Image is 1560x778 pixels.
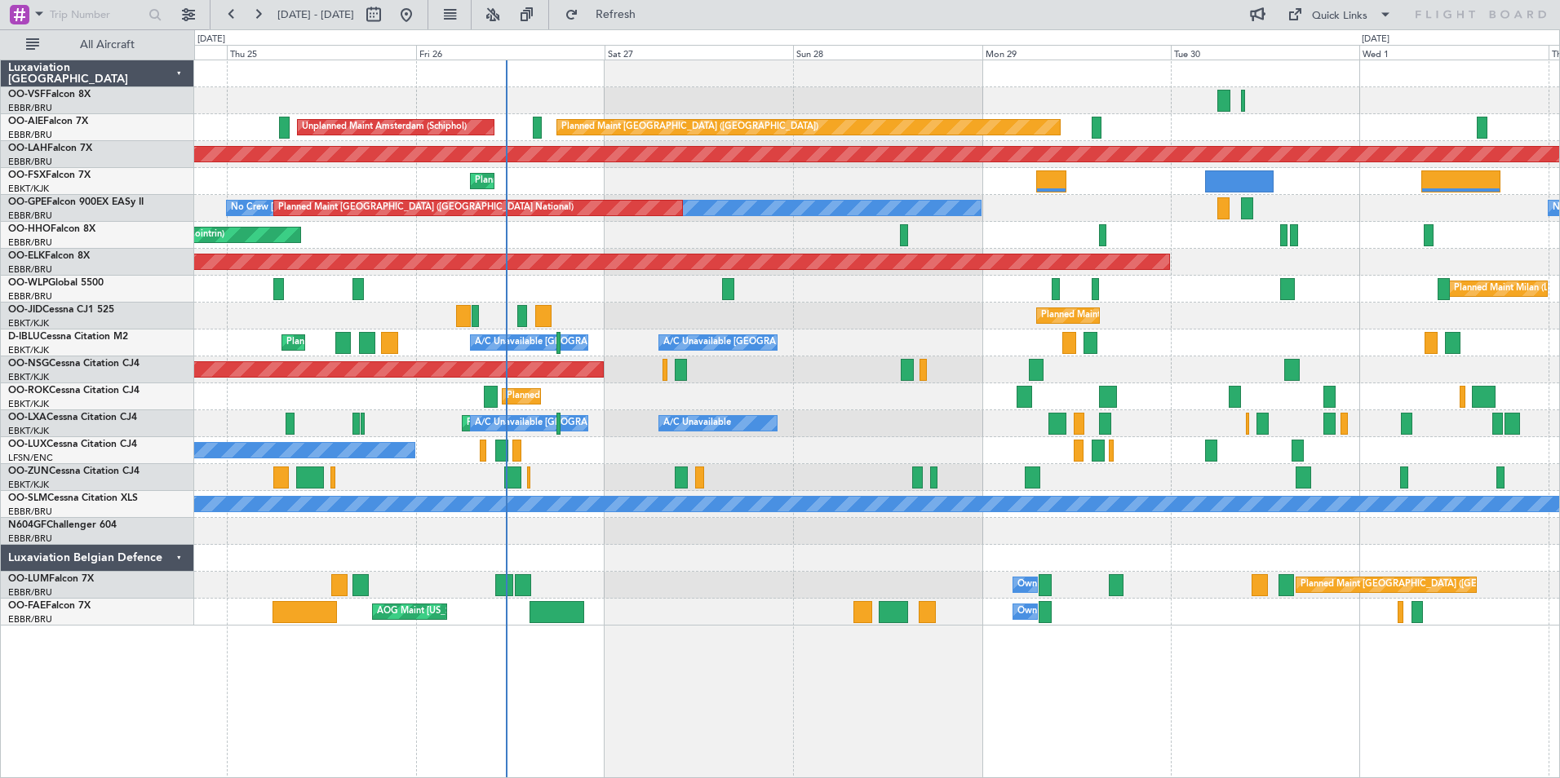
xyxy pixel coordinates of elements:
span: OO-WLP [8,278,48,288]
a: EBBR/BRU [8,236,52,249]
a: OO-ROKCessna Citation CJ4 [8,386,140,396]
div: Planned Maint [GEOGRAPHIC_DATA] ([GEOGRAPHIC_DATA] National) [278,196,574,220]
a: OO-VSFFalcon 8X [8,90,91,99]
a: OO-WLPGlobal 5500 [8,278,104,288]
div: Tue 30 [1171,45,1359,60]
span: OO-AIE [8,117,43,126]
span: OO-ELK [8,251,45,261]
a: EBKT/KJK [8,317,49,329]
button: All Aircraft [18,32,177,58]
span: All Aircraft [42,39,172,51]
a: OO-FSXFalcon 7X [8,170,91,180]
a: OO-LAHFalcon 7X [8,144,92,153]
span: OO-ROK [8,386,49,396]
span: OO-LUM [8,574,49,584]
a: EBBR/BRU [8,290,52,303]
span: OO-FSX [8,170,46,180]
div: No Crew [GEOGRAPHIC_DATA] ([GEOGRAPHIC_DATA] National) [231,196,504,220]
span: OO-HHO [8,224,51,234]
span: OO-LXA [8,413,47,422]
a: OO-JIDCessna CJ1 525 [8,305,114,315]
div: Planned Maint Kortrijk-[GEOGRAPHIC_DATA] [467,411,657,435]
a: EBBR/BRU [8,613,52,625]
div: A/C Unavailable [GEOGRAPHIC_DATA]-[GEOGRAPHIC_DATA] [663,330,924,355]
input: Trip Number [50,2,144,27]
span: OO-LAH [8,144,47,153]
a: OO-FAEFalcon 7X [8,601,91,611]
div: AOG Maint [US_STATE] ([GEOGRAPHIC_DATA]) [377,599,574,624]
span: OO-NSG [8,359,49,369]
a: EBBR/BRU [8,129,52,141]
a: EBKT/KJK [8,371,49,383]
a: EBBR/BRU [8,210,52,222]
a: EBKT/KJK [8,425,49,437]
a: OO-LUXCessna Citation CJ4 [8,440,137,449]
div: Planned Maint Kortrijk-[GEOGRAPHIC_DATA] [475,169,665,193]
div: [DATE] [1362,33,1389,46]
div: Unplanned Maint Amsterdam (Schiphol) [302,115,467,139]
a: EBKT/KJK [8,398,49,410]
span: OO-LUX [8,440,47,449]
div: Quick Links [1312,8,1367,24]
a: EBBR/BRU [8,533,52,545]
div: Planned Maint [GEOGRAPHIC_DATA] ([GEOGRAPHIC_DATA]) [561,115,818,139]
span: OO-JID [8,305,42,315]
div: [DATE] [197,33,225,46]
button: Quick Links [1279,2,1400,28]
span: N604GF [8,520,47,530]
span: Refresh [582,9,650,20]
button: Refresh [557,2,655,28]
div: A/C Unavailable [GEOGRAPHIC_DATA] ([GEOGRAPHIC_DATA] National) [475,330,778,355]
a: OO-LXACessna Citation CJ4 [8,413,137,422]
a: EBKT/KJK [8,479,49,491]
a: OO-NSGCessna Citation CJ4 [8,359,140,369]
div: Fri 26 [416,45,605,60]
a: D-IBLUCessna Citation M2 [8,332,128,342]
a: OO-AIEFalcon 7X [8,117,88,126]
span: [DATE] - [DATE] [277,7,354,22]
a: EBBR/BRU [8,156,52,168]
a: EBBR/BRU [8,506,52,518]
div: Owner Melsbroek Air Base [1017,599,1128,624]
span: OO-GPE [8,197,47,207]
a: OO-ELKFalcon 8X [8,251,90,261]
div: Wed 1 [1359,45,1548,60]
div: A/C Unavailable [GEOGRAPHIC_DATA] ([GEOGRAPHIC_DATA] National) [475,411,778,435]
a: OO-SLMCessna Citation XLS [8,493,138,503]
a: EBKT/KJK [8,183,49,195]
a: OO-GPEFalcon 900EX EASy II [8,197,144,207]
a: EBKT/KJK [8,344,49,356]
span: OO-VSF [8,90,46,99]
span: OO-SLM [8,493,47,503]
a: OO-ZUNCessna Citation CJ4 [8,466,140,476]
div: Sat 27 [605,45,793,60]
div: Mon 29 [982,45,1171,60]
a: EBBR/BRU [8,263,52,276]
a: OO-HHOFalcon 8X [8,224,95,234]
div: Planned Maint Kortrijk-[GEOGRAPHIC_DATA] [1041,303,1231,328]
span: OO-ZUN [8,466,49,476]
div: Sun 28 [793,45,982,60]
div: Planned Maint Nice ([GEOGRAPHIC_DATA]) [286,330,468,355]
a: LFSN/ENC [8,452,53,464]
span: OO-FAE [8,601,46,611]
a: EBBR/BRU [8,102,52,114]
div: A/C Unavailable [663,411,731,435]
span: D-IBLU [8,332,40,342]
a: OO-LUMFalcon 7X [8,574,94,584]
a: EBBR/BRU [8,586,52,599]
div: Thu 25 [227,45,415,60]
a: N604GFChallenger 604 [8,520,117,530]
div: Planned Maint Kortrijk-[GEOGRAPHIC_DATA] [507,384,697,409]
div: Owner Melsbroek Air Base [1017,572,1128,597]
